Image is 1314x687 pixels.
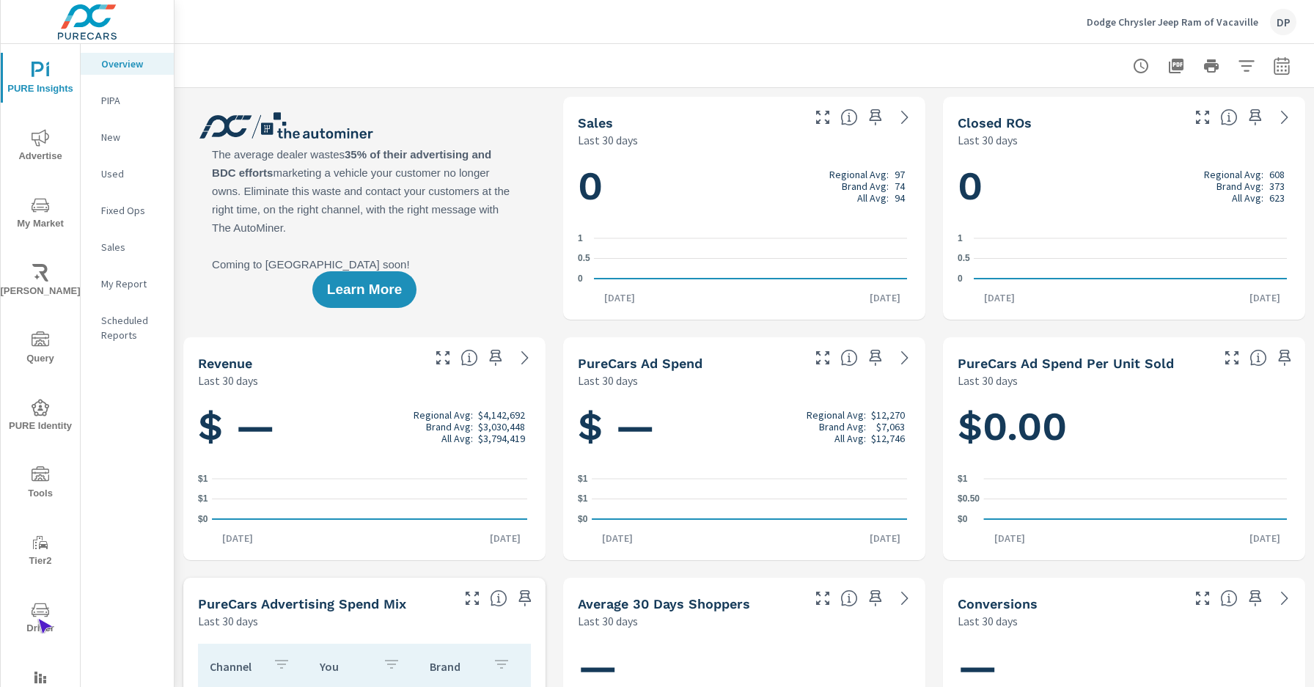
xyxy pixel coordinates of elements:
[81,236,174,258] div: Sales
[840,109,858,126] span: Number of vehicles sold by the dealership over the selected date range. [Source: This data is sou...
[441,433,473,444] p: All Avg:
[859,290,911,305] p: [DATE]
[1239,290,1291,305] p: [DATE]
[893,587,917,610] a: See more details in report
[1273,106,1296,129] a: See more details in report
[1216,180,1263,192] p: Brand Avg:
[460,587,484,610] button: Make Fullscreen
[895,180,905,192] p: 74
[81,199,174,221] div: Fixed Ops
[1191,106,1214,129] button: Make Fullscreen
[5,399,76,435] span: PURE Identity
[1273,346,1296,370] span: Save this to your personalized report
[198,514,208,524] text: $0
[5,466,76,502] span: Tools
[210,659,261,674] p: Channel
[876,421,905,433] p: $7,063
[414,409,473,421] p: Regional Avg:
[859,531,911,545] p: [DATE]
[490,589,507,607] span: This table looks at how you compare to the amount of budget you spend per channel as opposed to y...
[1239,531,1291,545] p: [DATE]
[811,587,834,610] button: Make Fullscreen
[811,346,834,370] button: Make Fullscreen
[958,131,1018,149] p: Last 30 days
[984,531,1035,545] p: [DATE]
[1161,51,1191,81] button: "Export Report to PDF"
[81,163,174,185] div: Used
[5,196,76,232] span: My Market
[871,409,905,421] p: $12,270
[1269,192,1285,204] p: 623
[212,531,263,545] p: [DATE]
[578,402,911,452] h1: $ —
[1204,169,1263,180] p: Regional Avg:
[1197,51,1226,81] button: Print Report
[1249,349,1267,367] span: Average cost of advertising per each vehicle sold at the dealer over the selected date range. The...
[5,62,76,98] span: PURE Insights
[198,474,208,484] text: $1
[594,290,645,305] p: [DATE]
[958,273,963,284] text: 0
[478,433,525,444] p: $3,794,419
[1232,51,1261,81] button: Apply Filters
[480,531,531,545] p: [DATE]
[819,421,866,433] p: Brand Avg:
[578,254,590,264] text: 0.5
[864,346,887,370] span: Save this to your personalized report
[5,601,76,637] span: Driver
[320,659,371,674] p: You
[101,313,162,342] p: Scheduled Reports
[958,161,1291,211] h1: 0
[958,596,1038,611] h5: Conversions
[578,494,588,504] text: $1
[198,612,258,630] p: Last 30 days
[811,106,834,129] button: Make Fullscreen
[857,192,889,204] p: All Avg:
[5,331,76,367] span: Query
[974,290,1025,305] p: [DATE]
[101,240,162,254] p: Sales
[578,474,588,484] text: $1
[578,115,613,131] h5: Sales
[1267,51,1296,81] button: Select Date Range
[871,433,905,444] p: $12,746
[478,421,525,433] p: $3,030,448
[81,273,174,295] div: My Report
[578,356,702,371] h5: PureCars Ad Spend
[578,131,638,149] p: Last 30 days
[478,409,525,421] p: $4,142,692
[958,514,968,524] text: $0
[1220,109,1238,126] span: Number of Repair Orders Closed by the selected dealership group over the selected time range. [So...
[592,531,643,545] p: [DATE]
[578,273,583,284] text: 0
[842,180,889,192] p: Brand Avg:
[958,612,1018,630] p: Last 30 days
[81,53,174,75] div: Overview
[578,596,750,611] h5: Average 30 Days Shoppers
[430,659,481,674] p: Brand
[101,93,162,108] p: PIPA
[426,421,473,433] p: Brand Avg:
[460,349,478,367] span: Total sales revenue over the selected date range. [Source: This data is sourced from the dealer’s...
[893,346,917,370] a: See more details in report
[101,166,162,181] p: Used
[1269,169,1285,180] p: 608
[5,534,76,570] span: Tier2
[958,402,1291,452] h1: $0.00
[1087,15,1258,29] p: Dodge Chrysler Jeep Ram of Vacaville
[1232,192,1263,204] p: All Avg:
[101,56,162,71] p: Overview
[895,169,905,180] p: 97
[1244,587,1267,610] span: Save this to your personalized report
[198,402,531,452] h1: $ —
[958,254,970,264] text: 0.5
[484,346,507,370] span: Save this to your personalized report
[198,596,406,611] h5: PureCars Advertising Spend Mix
[1220,346,1244,370] button: Make Fullscreen
[198,356,252,371] h5: Revenue
[312,271,416,308] button: Learn More
[864,106,887,129] span: Save this to your personalized report
[958,356,1174,371] h5: PureCars Ad Spend Per Unit Sold
[81,89,174,111] div: PIPA
[578,233,583,243] text: 1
